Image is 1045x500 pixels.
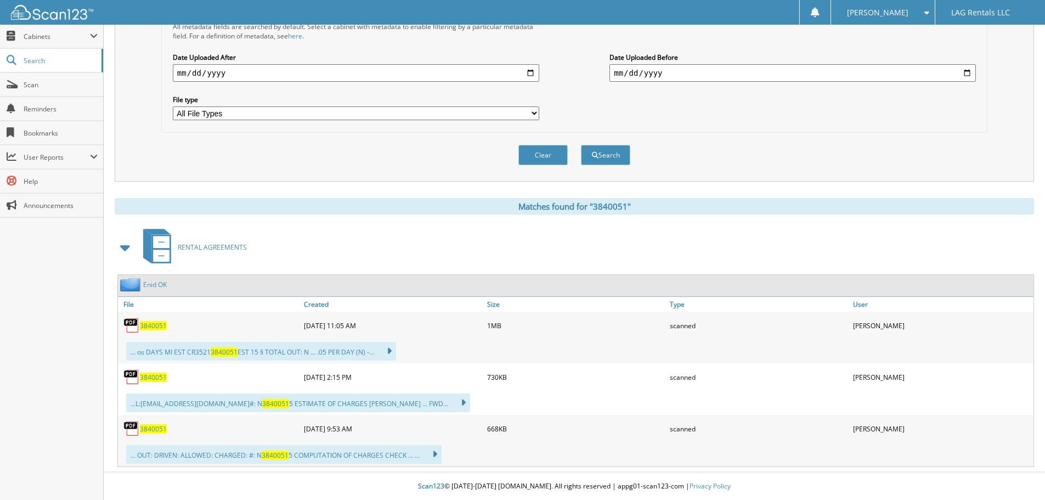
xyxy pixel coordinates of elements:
[140,424,167,434] a: 3840051
[262,399,289,408] span: 3840051
[11,5,93,20] img: scan123-logo-white.svg
[123,369,140,385] img: PDF.png
[609,53,976,62] label: Date Uploaded Before
[484,314,668,336] div: 1MB
[667,314,850,336] div: scanned
[173,64,539,82] input: start
[690,481,731,491] a: Privacy Policy
[173,22,539,41] div: All metadata fields are searched by default. Select a cabinet with metadata to enable filtering b...
[847,9,908,16] span: [PERSON_NAME]
[173,95,539,104] label: File type
[115,198,1034,215] div: Matches found for "3840051"
[484,366,668,388] div: 730KB
[667,297,850,312] a: Type
[262,451,289,460] span: 3840051
[484,297,668,312] a: Size
[667,418,850,440] div: scanned
[140,373,167,382] a: 3840051
[850,297,1033,312] a: User
[24,128,98,138] span: Bookmarks
[126,394,470,412] div: ...L: [EMAIL_ADDRESS][DOMAIN_NAME] #: N 5 ESTIMATE OF CHARGES [PERSON_NAME] ... FWD...
[173,53,539,62] label: Date Uploaded After
[126,445,442,464] div: ... OUT: DRIVEN: ALLOWED: CHARGED: #: N 5 COMPUTATION OF CHARGES CHECK ... ...
[667,366,850,388] div: scanned
[126,342,396,361] div: ... os DAYS MI EST CR3521 EST 15 § TOTAL OUT: N ... .05 PER DAY (N) -...
[24,177,98,186] span: Help
[850,366,1033,388] div: [PERSON_NAME]
[850,314,1033,336] div: [PERSON_NAME]
[120,278,143,291] img: folder2.png
[24,201,98,210] span: Announcements
[211,347,238,357] span: 3840051
[484,418,668,440] div: 668KB
[951,9,1010,16] span: LAG Rentals LLC
[24,104,98,114] span: Reminders
[24,32,90,41] span: Cabinets
[123,420,140,437] img: PDF.png
[301,297,484,312] a: Created
[301,314,484,336] div: [DATE] 11:05 AM
[24,80,98,89] span: Scan
[609,64,976,82] input: end
[581,145,630,165] button: Search
[118,297,301,312] a: File
[418,481,444,491] span: Scan123
[301,418,484,440] div: [DATE] 9:53 AM
[301,366,484,388] div: [DATE] 2:15 PM
[143,280,167,289] a: Enid OK
[137,226,247,269] a: RENTAL AGREEMENTS
[990,447,1045,500] iframe: Chat Widget
[850,418,1033,440] div: [PERSON_NAME]
[178,243,247,252] span: RENTAL AGREEMENTS
[24,56,96,65] span: Search
[288,31,302,41] a: here
[518,145,568,165] button: Clear
[24,153,90,162] span: User Reports
[104,473,1045,500] div: © [DATE]-[DATE] [DOMAIN_NAME]. All rights reserved | appg01-scan123-com |
[140,321,167,330] a: 3840051
[123,317,140,334] img: PDF.png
